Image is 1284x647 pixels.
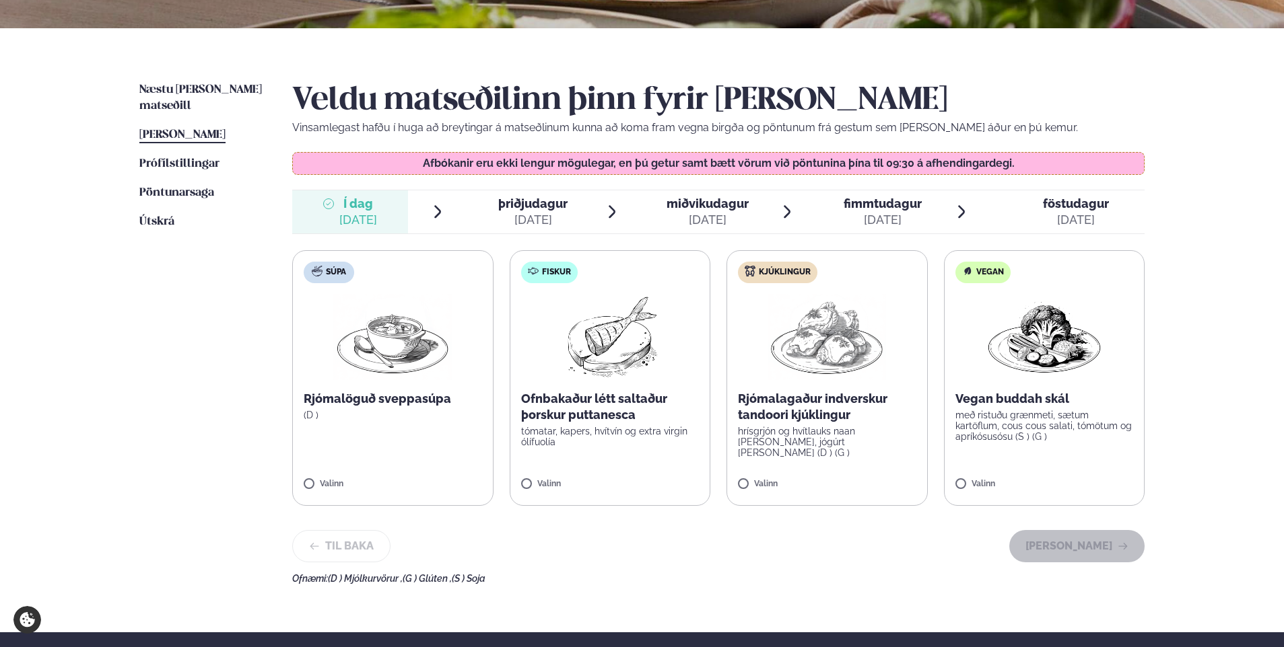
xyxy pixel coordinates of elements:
img: Fish.png [550,294,669,380]
img: Vegan.png [985,294,1104,380]
span: Kjúklingur [759,267,811,278]
a: [PERSON_NAME] [139,127,226,143]
div: [DATE] [844,212,922,228]
span: Útskrá [139,216,174,227]
a: Næstu [PERSON_NAME] matseðill [139,82,265,114]
span: (S ) Soja [452,573,485,584]
span: (G ) Glúten , [403,573,452,584]
img: chicken.svg [745,266,755,276]
span: Súpa [326,267,346,278]
p: Vinsamlegast hafðu í huga að breytingar á matseðlinum kunna að koma fram vegna birgða og pöntunum... [292,120,1145,136]
img: Vegan.svg [962,266,973,276]
button: Til baka [292,530,391,562]
span: fimmtudagur [844,196,922,211]
a: Prófílstillingar [139,156,219,172]
p: Rjómalöguð sveppasúpa [304,391,482,407]
p: Rjómalagaður indverskur tandoori kjúklingur [738,391,916,423]
img: Chicken-thighs.png [768,294,886,380]
div: Ofnæmi: [292,573,1145,584]
span: Næstu [PERSON_NAME] matseðill [139,84,262,112]
img: Soup.png [333,294,452,380]
p: með ristuðu grænmeti, sætum kartöflum, cous cous salati, tómötum og apríkósusósu (S ) (G ) [955,410,1134,442]
span: [PERSON_NAME] [139,129,226,141]
img: soup.svg [312,266,323,276]
span: Fiskur [542,267,571,278]
p: Vegan buddah skál [955,391,1134,407]
a: Cookie settings [13,606,41,634]
p: (D ) [304,410,482,420]
span: Í dag [339,196,377,212]
span: (D ) Mjólkurvörur , [328,573,403,584]
div: [DATE] [498,212,568,228]
p: hrísgrjón og hvítlauks naan [PERSON_NAME], jógúrt [PERSON_NAME] (D ) (G ) [738,426,916,458]
span: miðvikudagur [667,196,749,211]
img: fish.svg [528,266,539,276]
span: Vegan [976,267,1004,278]
button: [PERSON_NAME] [1009,530,1145,562]
a: Útskrá [139,214,174,230]
p: Afbókanir eru ekki lengur mögulegar, en þú getur samt bætt vörum við pöntunina þína til 09:30 á a... [306,158,1131,169]
div: [DATE] [1043,212,1109,228]
span: Pöntunarsaga [139,187,214,198]
span: föstudagur [1043,196,1109,211]
h2: Veldu matseðilinn þinn fyrir [PERSON_NAME] [292,82,1145,120]
a: Pöntunarsaga [139,185,214,201]
div: [DATE] [339,212,377,228]
p: tómatar, kapers, hvítvín og extra virgin ólífuolía [521,426,700,447]
span: þriðjudagur [498,196,568,211]
div: [DATE] [667,212,749,228]
p: Ofnbakaður létt saltaður þorskur puttanesca [521,391,700,423]
span: Prófílstillingar [139,158,219,169]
